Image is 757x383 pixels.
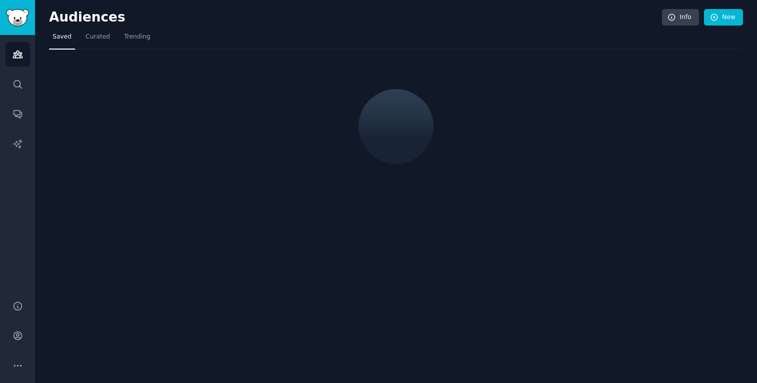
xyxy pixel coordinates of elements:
a: Saved [49,29,75,50]
a: New [704,9,743,26]
span: Trending [124,33,150,42]
img: GummySearch logo [6,9,29,27]
a: Info [662,9,699,26]
h2: Audiences [49,10,662,26]
a: Curated [82,29,114,50]
a: Trending [121,29,154,50]
span: Saved [53,33,72,42]
span: Curated [86,33,110,42]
